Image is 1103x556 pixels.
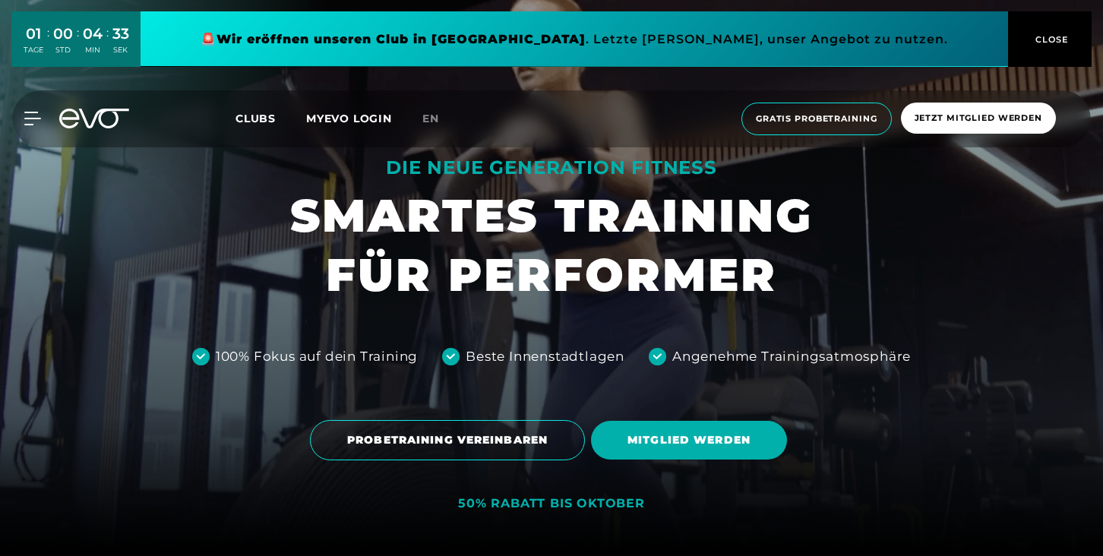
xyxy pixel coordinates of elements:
[235,111,306,125] a: Clubs
[347,432,548,448] span: PROBETRAINING VEREINBAREN
[53,23,73,45] div: 00
[24,23,43,45] div: 01
[756,112,877,125] span: Gratis Probetraining
[422,110,457,128] a: en
[77,24,79,65] div: :
[896,103,1060,135] a: Jetzt Mitglied werden
[83,23,103,45] div: 04
[106,24,109,65] div: :
[306,112,392,125] a: MYEVO LOGIN
[310,409,591,472] a: PROBETRAINING VEREINBAREN
[915,112,1042,125] span: Jetzt Mitglied werden
[112,23,129,45] div: 33
[466,347,624,367] div: Beste Innenstadtlagen
[1008,11,1092,67] button: CLOSE
[627,432,751,448] span: MITGLIED WERDEN
[290,186,813,305] h1: SMARTES TRAINING FÜR PERFORMER
[672,347,911,367] div: Angenehme Trainingsatmosphäre
[458,496,645,512] div: 50% RABATT BIS OKTOBER
[422,112,439,125] span: en
[83,45,103,55] div: MIN
[1032,33,1069,46] span: CLOSE
[53,45,73,55] div: STD
[290,156,813,180] div: DIE NEUE GENERATION FITNESS
[112,45,129,55] div: SEK
[216,347,418,367] div: 100% Fokus auf dein Training
[24,45,43,55] div: TAGE
[591,409,793,471] a: MITGLIED WERDEN
[737,103,896,135] a: Gratis Probetraining
[235,112,276,125] span: Clubs
[47,24,49,65] div: :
